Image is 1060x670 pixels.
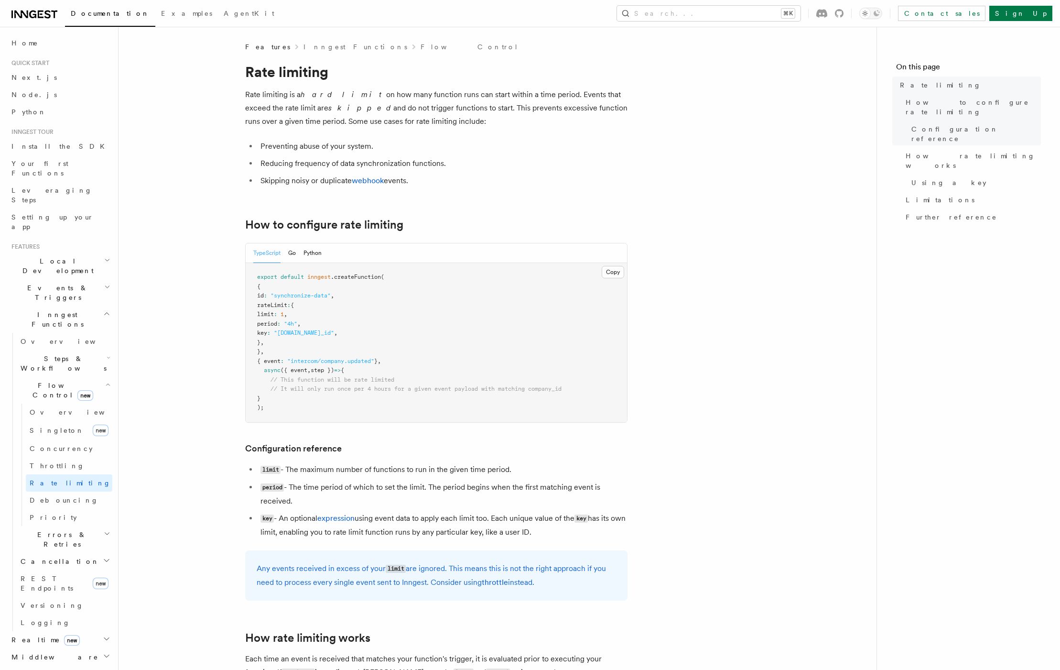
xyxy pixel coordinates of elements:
span: { [341,367,344,373]
span: Cancellation [17,557,99,566]
span: , [331,292,334,299]
a: Limitations [902,191,1041,209]
span: "synchronize-data" [270,292,331,299]
span: ({ event [281,367,307,373]
span: Concurrency [30,445,93,452]
button: Copy [602,266,624,278]
span: Steps & Workflows [17,354,107,373]
a: Logging [17,614,112,631]
a: Throttling [26,457,112,474]
a: Overview [17,333,112,350]
span: .createFunction [331,274,381,280]
span: Overview [21,338,119,345]
code: key [574,515,588,523]
span: Local Development [8,256,104,275]
a: Inngest Functions [303,42,407,52]
span: : [264,292,267,299]
a: Rate limiting [26,474,112,492]
span: rateLimit [257,302,287,308]
button: Errors & Retries [17,526,112,553]
span: Middleware [8,652,98,662]
span: ( [381,274,384,280]
span: "intercom/company.updated" [287,358,374,364]
span: , [307,367,311,373]
h1: Rate limiting [245,63,627,80]
span: Features [245,42,290,52]
a: Setting up your app [8,209,112,235]
span: => [334,367,341,373]
span: Events & Triggers [8,283,104,302]
span: { [257,283,260,290]
span: How to configure rate limiting [906,98,1041,117]
span: key [257,330,267,336]
span: period [257,320,277,327]
span: } [257,395,260,402]
span: 1 [281,311,284,318]
a: AgentKit [218,3,280,26]
kbd: ⌘K [781,9,795,18]
button: Inngest Functions [8,306,112,333]
span: : [277,320,281,327]
span: Logging [21,619,70,626]
span: Install the SDK [11,143,110,150]
span: , [284,311,287,318]
span: } [374,358,378,364]
a: Configuration reference [245,442,342,455]
button: Toggle dark mode [859,8,882,19]
div: Inngest Functions [8,333,112,631]
span: new [77,390,93,401]
button: Events & Triggers [8,279,112,306]
span: Rate limiting [900,80,981,90]
span: Inngest Functions [8,310,103,329]
span: Configuration reference [911,124,1041,143]
a: Rate limiting [896,77,1041,94]
button: Local Development [8,253,112,279]
span: Singleton [30,427,84,434]
span: , [260,339,264,346]
a: expression [317,514,355,523]
a: webhook [352,176,384,185]
a: Sign Up [989,6,1052,21]
span: , [334,330,337,336]
span: : [281,358,284,364]
p: Any events received in excess of your are ignored. This means this is not the right approach if y... [257,562,616,589]
em: skipped [328,103,393,112]
span: { [291,302,294,308]
button: Cancellation [17,553,112,570]
button: Flow Controlnew [17,377,112,404]
a: Using a key [908,174,1041,191]
span: } [257,339,260,346]
li: - The maximum number of functions to run in the given time period. [258,463,627,477]
a: Priority [26,509,112,526]
a: Versioning [17,597,112,614]
a: How to configure rate limiting [245,218,403,231]
a: Python [8,103,112,121]
span: // This function will be rate limited [270,376,394,383]
li: - The time period of which to set the limit. The period begins when the first matching event is r... [258,481,627,508]
a: Concurrency [26,440,112,457]
span: Debouncing [30,496,98,504]
span: : [267,330,270,336]
span: limit [257,311,274,318]
span: } [257,348,260,355]
span: , [297,320,301,327]
span: Realtime [8,635,80,645]
span: Python [11,108,46,116]
span: Using a key [911,178,986,187]
h4: On this page [896,61,1041,77]
a: REST Endpointsnew [17,570,112,597]
span: Inngest tour [8,128,54,136]
span: inngest [307,274,331,280]
a: Examples [155,3,218,26]
span: AgentKit [224,10,274,17]
em: hard limit [301,90,386,99]
span: Overview [30,408,128,416]
button: Go [288,243,296,263]
a: How to configure rate limiting [902,94,1041,121]
span: Priority [30,514,77,521]
code: limit [386,565,406,573]
span: id [257,292,264,299]
button: Python [303,243,322,263]
a: Your first Functions [8,155,112,182]
span: ); [257,404,264,411]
